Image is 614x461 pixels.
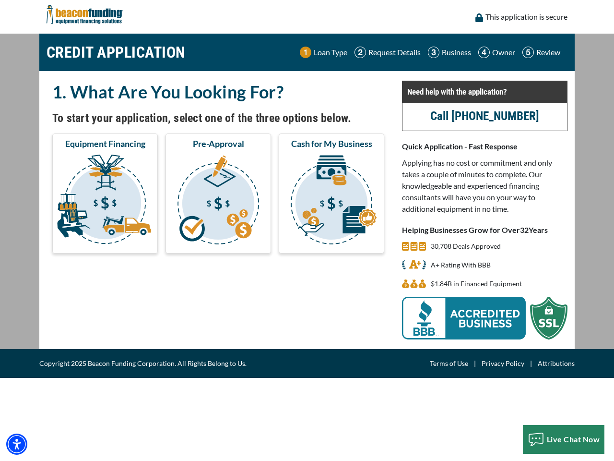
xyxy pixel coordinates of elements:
img: lock icon to convery security [475,13,483,22]
p: Applying has no cost or commitment and only takes a couple of minutes to complete. Our knowledgea... [402,157,567,215]
span: 32 [520,225,529,234]
span: Copyright 2025 Beacon Funding Corporation. All Rights Belong to Us. [39,358,247,369]
span: | [468,358,482,369]
p: Quick Application - Fast Response [402,141,567,152]
span: | [524,358,538,369]
h4: To start your application, select one of the three options below. [52,110,384,126]
button: Cash for My Business [279,133,384,254]
p: This application is secure [485,11,567,23]
p: Business [442,47,471,58]
button: Pre-Approval [165,133,271,254]
img: Pre-Approval [167,153,269,249]
span: Pre-Approval [193,138,244,149]
a: Terms of Use [430,358,468,369]
a: Privacy Policy [482,358,524,369]
img: BBB Acredited Business and SSL Protection [402,297,567,340]
img: Step 4 [478,47,490,58]
span: Cash for My Business [291,138,372,149]
p: Review [536,47,560,58]
p: Loan Type [314,47,347,58]
span: Live Chat Now [547,435,600,444]
button: Equipment Financing [52,133,158,254]
h1: CREDIT APPLICATION [47,38,186,66]
p: 30,708 Deals Approved [431,241,501,252]
div: Accessibility Menu [6,434,27,455]
p: A+ Rating With BBB [431,259,491,271]
img: Cash for My Business [281,153,382,249]
button: Live Chat Now [523,425,605,454]
span: Equipment Financing [65,138,145,149]
p: Owner [492,47,515,58]
img: Equipment Financing [54,153,156,249]
img: Step 5 [522,47,534,58]
h2: 1. What Are You Looking For? [52,81,384,103]
p: Request Details [368,47,421,58]
a: Attributions [538,358,575,369]
a: call (847) 897-2499 [430,109,539,123]
img: Step 2 [354,47,366,58]
p: $1,836,212,621 in Financed Equipment [431,278,522,290]
p: Need help with the application? [407,86,562,97]
p: Helping Businesses Grow for Over Years [402,224,567,236]
img: Step 1 [300,47,311,58]
img: Step 3 [428,47,439,58]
